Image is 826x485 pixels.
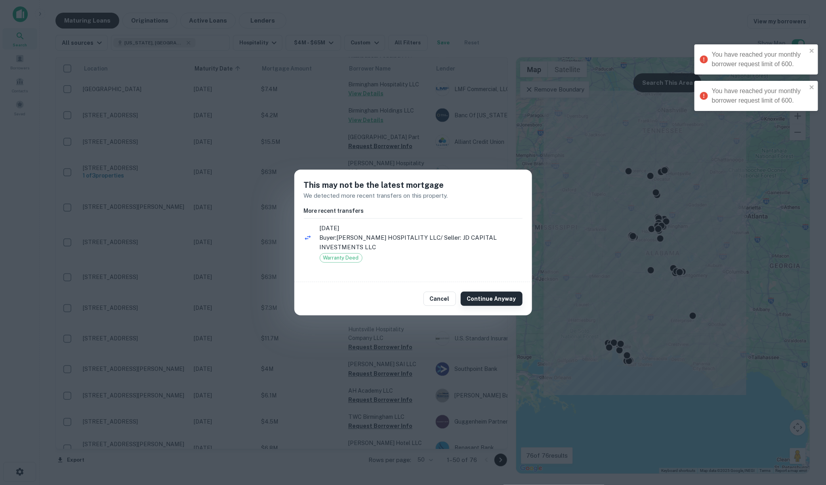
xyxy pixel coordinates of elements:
p: We detected more recent transfers on this property. [304,191,523,200]
iframe: Chat Widget [786,422,826,460]
div: Warranty Deed [320,253,362,263]
div: You have reached your monthly borrower request limit of 600. [712,86,807,105]
p: Buyer: [PERSON_NAME] HOSPITALITY LLC / Seller: JD CAPITAL INVESTMENTS LLC [320,233,523,252]
button: close [809,48,815,55]
span: [DATE] [320,223,523,233]
h5: This may not be the latest mortgage [304,179,523,191]
button: Cancel [423,292,456,306]
span: Warranty Deed [320,254,362,262]
button: Continue Anyway [461,292,523,306]
h6: More recent transfers [304,206,523,215]
button: close [809,84,815,92]
div: You have reached your monthly borrower request limit of 600. [712,50,807,69]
